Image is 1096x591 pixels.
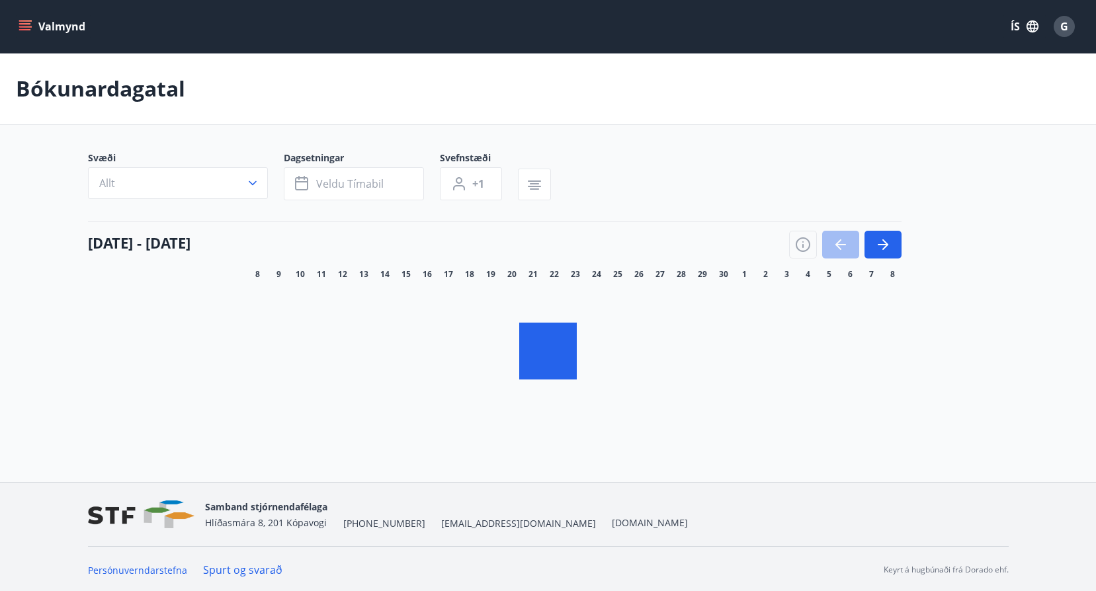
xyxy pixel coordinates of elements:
[613,269,622,280] span: 25
[205,516,327,529] span: Hlíðasmára 8, 201 Kópavogi
[401,269,411,280] span: 15
[440,167,502,200] button: +1
[343,517,425,530] span: [PHONE_NUMBER]
[1060,19,1068,34] span: G
[255,269,260,280] span: 8
[806,269,810,280] span: 4
[612,516,688,529] a: [DOMAIN_NAME]
[571,269,580,280] span: 23
[88,500,194,529] img: vjCaq2fThgY3EUYqSgpjEiBg6WP39ov69hlhuPVN.png
[472,177,484,191] span: +1
[655,269,665,280] span: 27
[284,167,424,200] button: Veldu tímabil
[444,269,453,280] span: 17
[869,269,874,280] span: 7
[88,151,284,167] span: Svæði
[440,151,518,167] span: Svefnstæði
[528,269,538,280] span: 21
[423,269,432,280] span: 16
[88,564,187,576] a: Persónuverndarstefna
[698,269,707,280] span: 29
[550,269,559,280] span: 22
[827,269,831,280] span: 5
[507,269,517,280] span: 20
[317,269,326,280] span: 11
[742,269,747,280] span: 1
[284,151,440,167] span: Dagsetningar
[316,177,384,191] span: Veldu tímabil
[677,269,686,280] span: 28
[338,269,347,280] span: 12
[634,269,644,280] span: 26
[763,269,768,280] span: 2
[1003,15,1046,38] button: ÍS
[16,15,91,38] button: menu
[486,269,495,280] span: 19
[88,167,268,199] button: Allt
[1048,11,1080,42] button: G
[16,74,185,103] p: Bókunardagatal
[380,269,390,280] span: 14
[276,269,281,280] span: 9
[848,269,853,280] span: 6
[784,269,789,280] span: 3
[592,269,601,280] span: 24
[719,269,728,280] span: 30
[359,269,368,280] span: 13
[88,233,190,253] h4: [DATE] - [DATE]
[884,564,1009,576] p: Keyrt á hugbúnaði frá Dorado ehf.
[441,517,596,530] span: [EMAIL_ADDRESS][DOMAIN_NAME]
[890,269,895,280] span: 8
[296,269,305,280] span: 10
[465,269,474,280] span: 18
[99,176,115,190] span: Allt
[205,500,327,513] span: Samband stjórnendafélaga
[203,563,282,577] a: Spurt og svarað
